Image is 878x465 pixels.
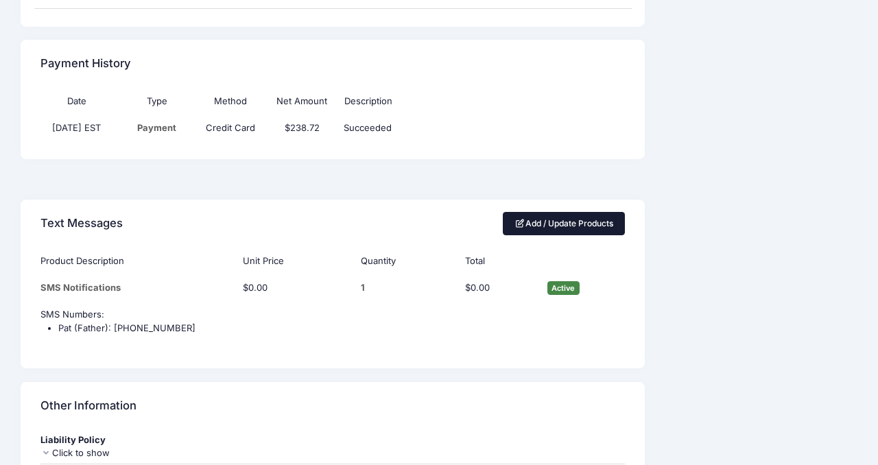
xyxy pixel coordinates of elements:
td: [DATE] EST [40,115,119,141]
th: Method [195,88,267,115]
th: Type [119,88,195,115]
td: Payment [119,115,195,141]
td: Credit Card [195,115,267,141]
td: SMS Notifications [40,274,236,302]
span: Active [547,281,580,294]
h4: Text Messages [40,204,123,243]
th: Net Amount [266,88,338,115]
div: Click to show [40,446,625,460]
td: Succeeded [338,115,554,141]
th: Product Description [40,248,236,274]
td: SMS Numbers: [40,302,625,351]
td: $0.00 [458,274,541,302]
li: Pat (Father): [PHONE_NUMBER] [58,322,625,335]
h4: Payment History [40,45,131,84]
div: Liability Policy [40,433,625,447]
a: Add / Update Products [503,212,625,235]
td: $238.72 [266,115,338,141]
div: 1 [361,281,452,295]
h4: Other Information [40,386,137,425]
th: Unit Price [236,248,354,274]
th: Total [458,248,541,274]
td: $0.00 [236,274,354,302]
th: Description [338,88,554,115]
th: Date [40,88,119,115]
th: Quantity [354,248,458,274]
